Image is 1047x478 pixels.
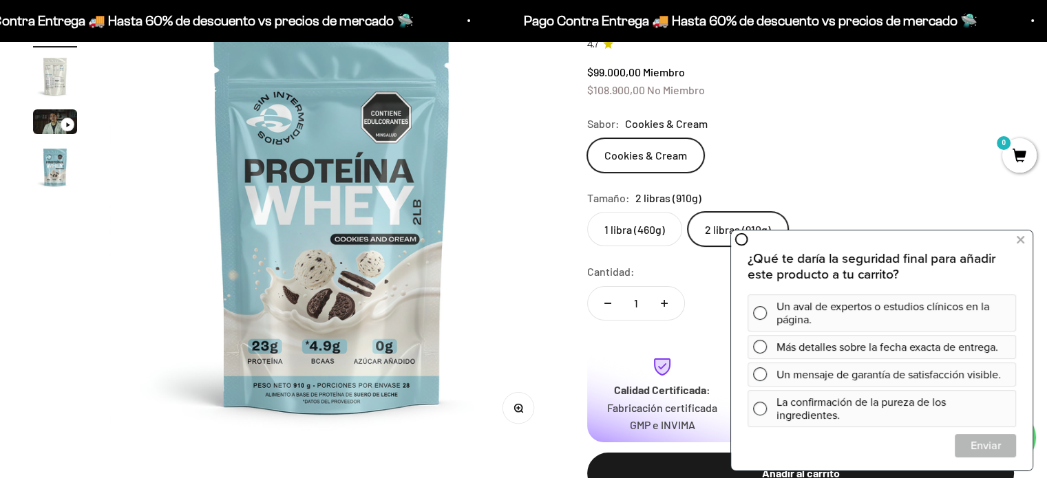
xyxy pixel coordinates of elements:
[625,115,708,133] span: Cookies & Cream
[33,109,77,138] button: Ir al artículo 3
[647,83,705,96] span: No Miembro
[33,145,77,193] button: Ir al artículo 4
[587,37,1014,52] a: 4.74.7 de 5.0 estrellas
[587,65,641,78] span: $99.000,00
[731,229,1033,470] iframe: zigpoll-iframe
[1002,149,1037,164] a: 0
[604,399,720,434] p: Fabricación certificada GMP e INVIMA
[644,287,684,320] button: Aumentar cantidad
[587,115,620,133] legend: Sabor:
[33,145,77,189] img: Proteína Whey - Cookies & Cream
[587,263,635,281] label: Cantidad:
[635,189,701,207] span: 2 libras (910g)
[33,54,77,98] img: Proteína Whey - Cookies & Cream
[522,10,975,32] p: Pago Contra Entrega 🚚 Hasta 60% de descuento vs precios de mercado 🛸
[643,65,685,78] span: Miembro
[995,135,1012,151] mark: 0
[587,37,599,52] span: 4.7
[587,189,630,207] legend: Tamaño:
[587,83,645,96] span: $108.900,00
[33,54,77,102] button: Ir al artículo 2
[588,287,628,320] button: Reducir cantidad
[614,383,710,396] strong: Calidad Certificada:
